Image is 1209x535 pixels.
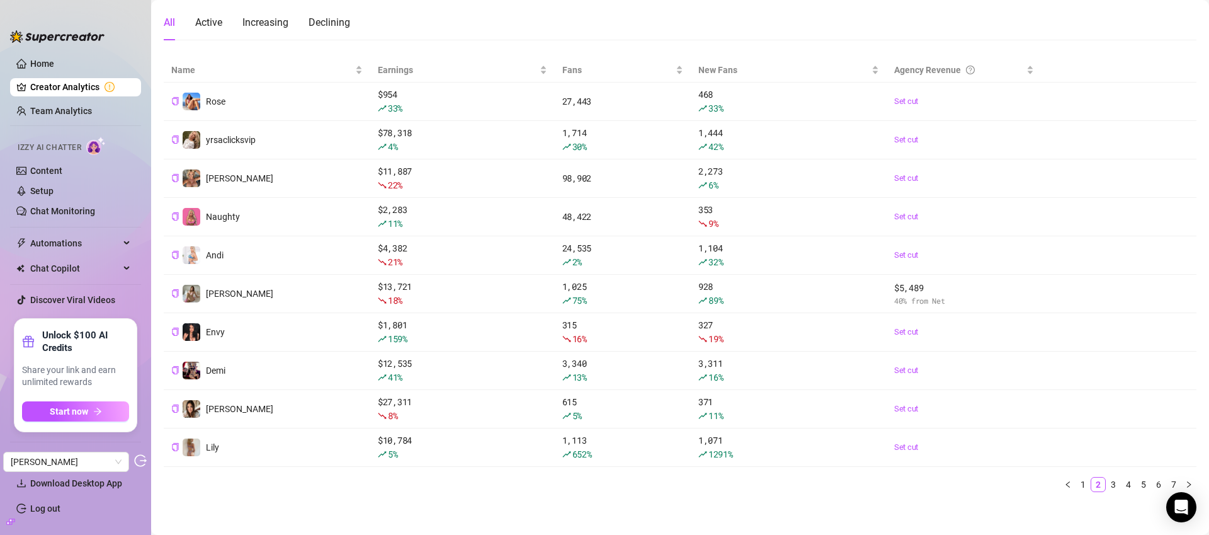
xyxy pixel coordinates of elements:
span: fall [378,296,387,305]
a: Setup [30,186,54,196]
span: Envy [206,327,225,337]
a: Team Analytics [30,106,92,116]
div: Increasing [242,15,288,30]
span: fall [378,181,387,190]
span: logout [134,454,147,467]
span: Name [171,63,353,77]
span: copy [171,174,179,182]
span: rise [562,258,571,267]
span: rise [378,219,387,228]
li: 3 [1106,477,1121,492]
div: $ 2,283 [378,203,547,231]
span: 30 % [572,141,587,152]
a: Set cut [894,95,1034,108]
div: $ 1,801 [378,318,547,346]
span: Izzy AI Chatter [18,142,81,154]
a: Content [30,166,62,176]
span: [PERSON_NAME] [206,289,273,299]
span: 22 % [388,179,402,191]
span: Fans [562,63,673,77]
img: Demi [183,362,200,379]
span: 18 % [388,294,402,306]
li: 6 [1151,477,1166,492]
img: Rose [183,93,200,110]
span: 6 % [708,179,718,191]
span: Naughty [206,212,240,222]
div: 3,340 [562,357,683,384]
div: 1,113 [562,434,683,461]
div: Active [195,15,222,30]
span: rise [562,411,571,420]
button: right [1181,477,1196,492]
div: 371 [698,395,879,423]
span: 11 % [708,410,723,422]
div: 2,273 [698,164,879,192]
th: New Fans [691,58,887,83]
button: Copy Creator ID [171,442,179,452]
img: Envy [183,323,200,341]
span: fall [562,335,571,343]
span: 42 % [708,141,723,152]
span: gift [22,335,35,348]
a: Chat Monitoring [30,206,95,216]
th: Earnings [370,58,555,83]
div: 1,071 [698,434,879,461]
span: 41 % [388,371,402,383]
span: right [1185,481,1193,488]
span: Andi [206,250,224,260]
span: Start now [50,406,88,417]
span: left [1064,481,1072,488]
div: $ 78,318 [378,126,547,154]
div: $ 4,382 [378,241,547,269]
span: rise [698,181,707,190]
button: Copy Creator ID [171,365,179,375]
div: 353 [698,203,879,231]
span: 75 % [572,294,587,306]
div: 1,025 [562,280,683,308]
div: 48,422 [562,210,683,224]
a: Set cut [894,210,1034,223]
div: $ 27,311 [378,395,547,423]
a: 5 [1137,478,1150,492]
span: Download Desktop App [30,478,122,488]
li: 5 [1136,477,1151,492]
a: 4 [1121,478,1135,492]
li: 4 [1121,477,1136,492]
img: AI Chatter [86,137,106,155]
span: Lily [206,442,219,452]
a: Creator Analytics exclamation-circle [30,77,131,97]
a: Set cut [894,249,1034,262]
span: Earnings [378,63,537,77]
li: 1 [1076,477,1091,492]
span: 159 % [388,333,407,345]
span: 40 % from Net [894,295,1034,307]
span: rise [698,373,707,382]
span: 8 % [388,410,397,422]
span: 16 % [572,333,587,345]
img: Jessica [183,400,200,418]
span: Automations [30,233,120,253]
span: copy [171,135,179,144]
div: 98,902 [562,171,683,185]
span: [PERSON_NAME] [206,404,273,414]
button: left [1060,477,1076,492]
span: 21 % [388,256,402,268]
a: 3 [1106,478,1120,492]
button: Copy Creator ID [171,135,179,144]
span: rise [378,104,387,113]
button: Copy Creator ID [171,250,179,260]
span: 89 % [708,294,723,306]
span: rise [378,335,387,343]
span: rise [698,104,707,113]
span: fall [698,335,707,343]
a: Set cut [894,134,1034,146]
span: copy [171,289,179,297]
a: Set cut [894,172,1034,185]
span: question-circle [966,63,975,77]
span: 1291 % [708,448,733,460]
span: rise [698,450,707,459]
span: copy [171,443,179,451]
div: $ 13,721 [378,280,547,308]
div: Declining [309,15,350,30]
img: Naughty [183,208,200,226]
